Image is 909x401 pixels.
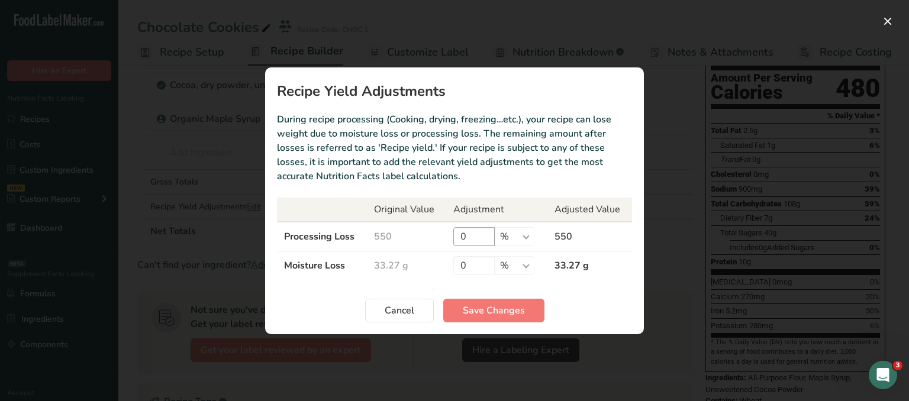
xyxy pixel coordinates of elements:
td: 550 [367,222,446,251]
td: Processing Loss [277,222,367,251]
span: Save Changes [463,303,525,318]
span: Cancel [385,303,414,318]
button: Cancel [365,299,434,322]
td: Moisture Loss [277,251,367,280]
td: 550 [547,222,632,251]
span: 3 [893,361,902,370]
button: Save Changes [443,299,544,322]
iframe: Intercom live chat [869,361,897,389]
p: During recipe processing (Cooking, drying, freezing…etc.), your recipe can lose weight due to moi... [277,112,632,183]
h1: Recipe Yield Adjustments [277,84,632,98]
td: 33.27 g [547,251,632,280]
th: Original Value [367,198,446,222]
th: Adjusted Value [547,198,632,222]
th: Adjustment [446,198,547,222]
td: 33.27 g [367,251,446,280]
